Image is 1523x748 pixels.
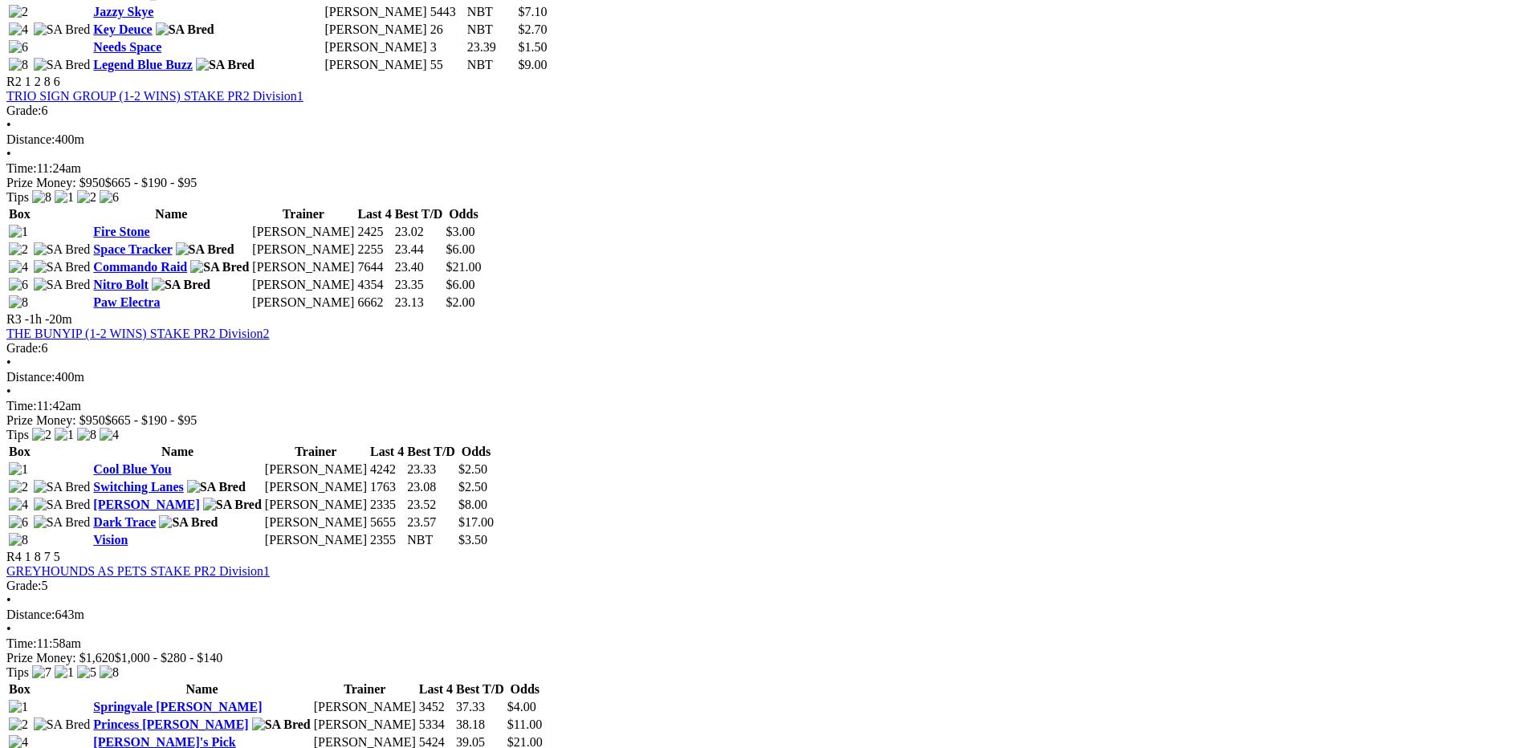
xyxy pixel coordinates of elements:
td: 23.57 [406,514,456,531]
img: SA Bred [190,260,249,274]
img: 2 [9,480,28,494]
td: 23.02 [394,224,444,240]
span: • [6,593,11,607]
img: 6 [9,515,28,530]
img: SA Bred [34,480,91,494]
td: 2425 [356,224,392,240]
a: Dark Trace [93,515,156,529]
td: 23.33 [406,461,456,478]
span: R4 [6,550,22,563]
div: Prize Money: $950 [6,176,1517,190]
th: Odds [507,681,544,697]
span: Grade: [6,104,42,117]
span: Grade: [6,579,42,592]
div: Prize Money: $1,620 [6,651,1517,665]
td: 23.08 [406,479,456,495]
img: SA Bred [34,242,91,257]
td: [PERSON_NAME] [251,242,355,258]
td: 6662 [356,295,392,311]
span: R3 [6,312,22,326]
span: R2 [6,75,22,88]
span: $3.50 [458,533,487,547]
span: 1 8 7 5 [25,550,60,563]
img: 8 [9,533,28,547]
img: 4 [9,260,28,274]
img: SA Bred [187,480,246,494]
span: $6.00 [446,242,474,256]
td: 23.52 [406,497,456,513]
span: $17.00 [458,515,494,529]
div: 6 [6,104,1517,118]
td: 23.35 [394,277,444,293]
img: 8 [9,58,28,72]
a: Jazzy Skye [93,5,153,18]
span: Distance: [6,132,55,146]
a: GREYHOUNDS AS PETS STAKE PR2 Division1 [6,564,270,578]
span: Tips [6,428,29,441]
div: 11:58am [6,636,1517,651]
span: Tips [6,190,29,204]
td: 26 [430,22,465,38]
span: • [6,356,11,369]
span: $2.70 [519,22,548,36]
img: 4 [9,498,28,512]
img: 2 [32,428,51,442]
a: Needs Space [93,40,161,54]
td: 38.18 [455,717,505,733]
td: [PERSON_NAME] [264,461,368,478]
th: Trainer [264,444,368,460]
td: NBT [466,57,516,73]
span: $8.00 [458,498,487,511]
td: [PERSON_NAME] [264,532,368,548]
img: SA Bred [34,278,91,292]
th: Last 4 [369,444,405,460]
img: SA Bred [252,718,311,732]
td: 5443 [430,4,465,20]
td: 5655 [369,514,405,531]
a: Princess [PERSON_NAME] [93,718,248,731]
th: Trainer [251,206,355,222]
th: Best T/D [406,444,456,460]
td: [PERSON_NAME] [313,717,417,733]
span: Box [9,207,31,221]
th: Last 4 [418,681,454,697]
img: SA Bred [34,260,91,274]
td: 37.33 [455,699,505,715]
td: 4354 [356,277,392,293]
a: Springvale [PERSON_NAME] [93,700,262,713]
div: 11:24am [6,161,1517,176]
span: $7.10 [519,5,548,18]
td: 3 [430,39,465,55]
th: Last 4 [356,206,392,222]
img: 4 [100,428,119,442]
span: $2.00 [446,295,474,309]
span: 1 2 8 6 [25,75,60,88]
td: 7644 [356,259,392,275]
td: NBT [466,4,516,20]
span: Box [9,682,31,696]
img: SA Bred [34,22,91,37]
span: $3.00 [446,225,474,238]
div: 400m [6,132,1517,147]
th: Odds [458,444,495,460]
td: 55 [430,57,465,73]
a: Key Deuce [93,22,152,36]
span: Distance: [6,608,55,621]
span: • [6,118,11,132]
td: 2255 [356,242,392,258]
span: $2.50 [458,462,487,476]
img: 1 [9,225,28,239]
th: Odds [445,206,482,222]
div: 643m [6,608,1517,622]
td: 23.44 [394,242,444,258]
div: 6 [6,341,1517,356]
td: 23.39 [466,39,516,55]
img: 7 [32,665,51,680]
th: Best T/D [394,206,444,222]
th: Name [92,206,250,222]
img: 2 [77,190,96,205]
a: Cool Blue You [93,462,171,476]
td: [PERSON_NAME] [313,699,417,715]
th: Name [92,444,263,460]
span: $4.00 [507,700,536,713]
